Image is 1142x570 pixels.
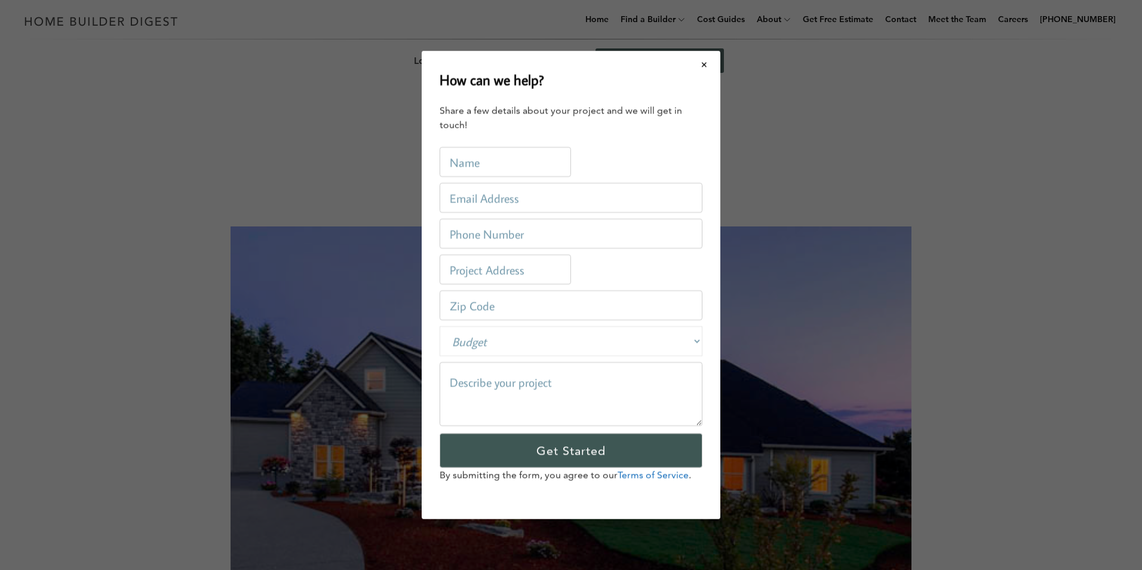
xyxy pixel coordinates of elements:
input: Zip Code [440,290,702,320]
input: Get Started [440,433,702,468]
input: Project Address [440,255,571,284]
p: By submitting the form, you agree to our . [440,468,702,482]
input: Email Address [440,183,702,213]
h2: How can we help? [440,69,544,90]
button: Close modal [689,52,720,77]
input: Name [440,147,571,177]
a: Terms of Service [618,469,689,480]
div: Share a few details about your project and we will get in touch! [440,103,702,132]
input: Phone Number [440,219,702,249]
